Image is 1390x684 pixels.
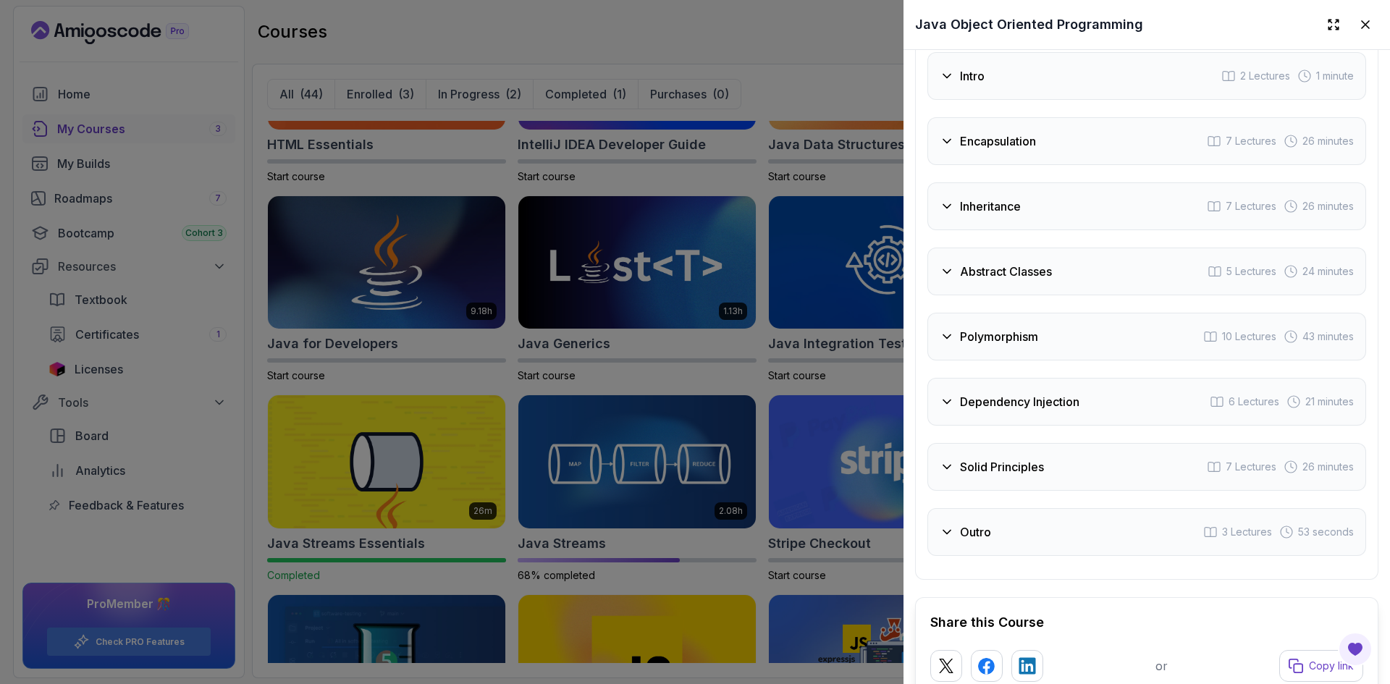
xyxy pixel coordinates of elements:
h3: Polymorphism [960,328,1038,345]
h3: Inheritance [960,198,1021,215]
button: Polymorphism10 Lectures 43 minutes [927,313,1366,360]
p: or [1155,657,1168,675]
span: 7 Lectures [1226,460,1276,474]
button: Open Feedback Button [1338,632,1373,667]
span: 21 minutes [1305,394,1354,409]
button: Outro3 Lectures 53 seconds [927,508,1366,556]
span: 53 seconds [1298,525,1354,539]
h3: Outro [960,523,991,541]
span: 5 Lectures [1226,264,1276,279]
span: 10 Lectures [1222,329,1276,344]
button: Solid Principles7 Lectures 26 minutes [927,443,1366,491]
button: Dependency Injection6 Lectures 21 minutes [927,378,1366,426]
span: 2 Lectures [1240,69,1290,83]
h3: Abstract Classes [960,263,1052,280]
p: Copy link [1309,659,1354,673]
button: Encapsulation7 Lectures 26 minutes [927,117,1366,165]
span: 6 Lectures [1229,394,1279,409]
span: 26 minutes [1302,460,1354,474]
button: Intro2 Lectures 1 minute [927,52,1366,100]
h3: Dependency Injection [960,393,1079,410]
h3: Intro [960,67,985,85]
span: 24 minutes [1302,264,1354,279]
span: 3 Lectures [1222,525,1272,539]
h3: Solid Principles [960,458,1044,476]
h2: Java Object Oriented Programming [915,14,1143,35]
span: 43 minutes [1302,329,1354,344]
span: 7 Lectures [1226,134,1276,148]
h2: Share this Course [930,612,1363,633]
h3: Encapsulation [960,132,1036,150]
button: Copy link [1279,650,1363,682]
span: 26 minutes [1302,199,1354,214]
span: 7 Lectures [1226,199,1276,214]
button: Inheritance7 Lectures 26 minutes [927,182,1366,230]
button: Abstract Classes5 Lectures 24 minutes [927,248,1366,295]
button: Expand drawer [1320,12,1347,38]
span: 26 minutes [1302,134,1354,148]
span: 1 minute [1316,69,1354,83]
